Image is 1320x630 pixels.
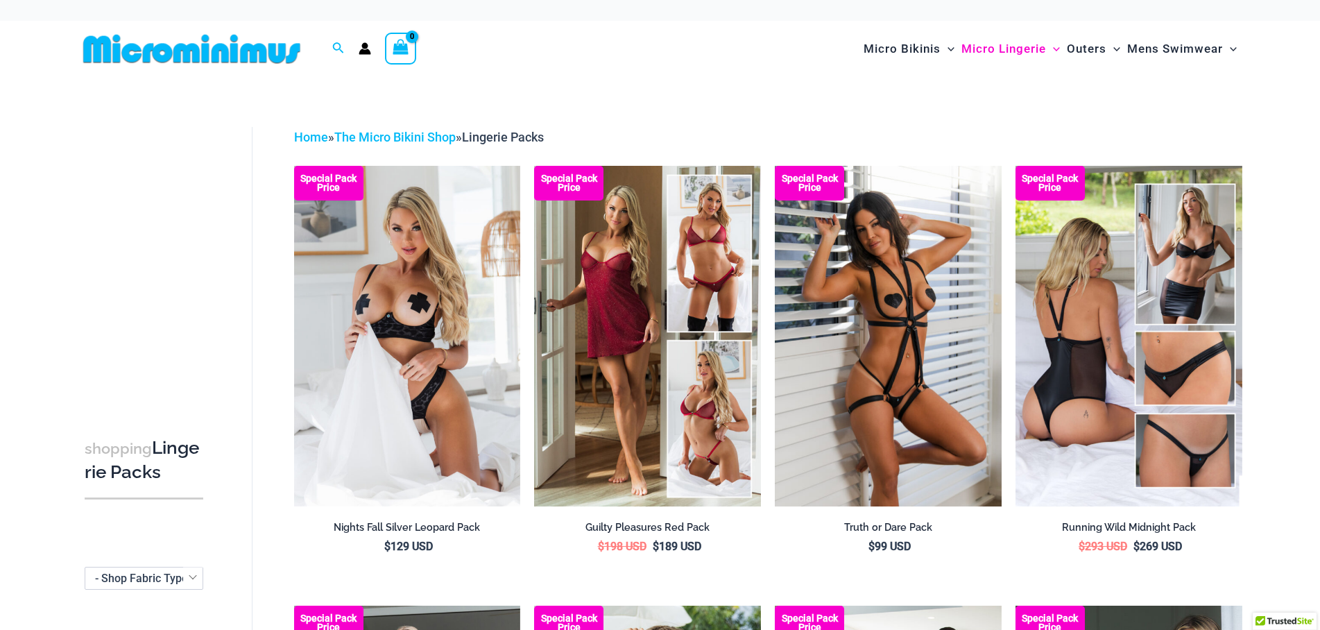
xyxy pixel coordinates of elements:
img: Truth or Dare Black 1905 Bodysuit 611 Micro 07 [775,166,1002,506]
span: - Shop Fabric Type [95,572,188,585]
a: Home [294,130,328,144]
iframe: TrustedSite Certified [85,116,209,393]
span: » » [294,130,544,144]
span: Micro Bikinis [864,31,941,67]
b: Special Pack Price [294,174,363,192]
a: All Styles (1) Running Wild Midnight 1052 Top 6512 Bottom 04Running Wild Midnight 1052 Top 6512 B... [1015,166,1242,506]
span: $ [384,540,391,553]
span: Menu Toggle [1106,31,1120,67]
b: Special Pack Price [534,174,603,192]
a: Micro BikinisMenu ToggleMenu Toggle [860,28,958,70]
h3: Lingerie Packs [85,436,203,484]
a: Truth or Dare Black 1905 Bodysuit 611 Micro 07 Truth or Dare Black 1905 Bodysuit 611 Micro 06Trut... [775,166,1002,506]
a: Running Wild Midnight Pack [1015,521,1242,539]
a: Guilty Pleasures Red Collection Pack F Guilty Pleasures Red Collection Pack BGuilty Pleasures Red... [534,166,761,506]
bdi: 198 USD [598,540,646,553]
h2: Truth or Dare Pack [775,521,1002,534]
bdi: 129 USD [384,540,433,553]
span: Lingerie Packs [462,130,544,144]
span: $ [1133,540,1140,553]
span: Menu Toggle [1223,31,1237,67]
img: Guilty Pleasures Red Collection Pack F [534,166,761,506]
a: Account icon link [359,42,371,55]
span: $ [868,540,875,553]
a: OutersMenu ToggleMenu Toggle [1063,28,1124,70]
a: Guilty Pleasures Red Pack [534,521,761,539]
span: shopping [85,440,152,457]
span: Menu Toggle [941,31,954,67]
span: $ [598,540,604,553]
span: $ [1079,540,1085,553]
bdi: 189 USD [653,540,701,553]
a: Nights Fall Silver Leopard 1036 Bra 6046 Thong 09v2 Nights Fall Silver Leopard 1036 Bra 6046 Thon... [294,166,521,506]
span: $ [653,540,659,553]
h2: Nights Fall Silver Leopard Pack [294,521,521,534]
span: Outers [1067,31,1106,67]
span: Menu Toggle [1046,31,1060,67]
h2: Running Wild Midnight Pack [1015,521,1242,534]
span: Mens Swimwear [1127,31,1223,67]
a: The Micro Bikini Shop [334,130,456,144]
span: - Shop Fabric Type [85,567,203,590]
a: Truth or Dare Pack [775,521,1002,539]
a: Search icon link [332,40,345,58]
a: View Shopping Cart, empty [385,33,417,65]
nav: Site Navigation [858,26,1243,72]
h2: Guilty Pleasures Red Pack [534,521,761,534]
span: Micro Lingerie [961,31,1046,67]
a: Micro LingerieMenu ToggleMenu Toggle [958,28,1063,70]
bdi: 293 USD [1079,540,1127,553]
a: Nights Fall Silver Leopard Pack [294,521,521,539]
b: Special Pack Price [775,174,844,192]
img: MM SHOP LOGO FLAT [78,33,306,65]
img: Nights Fall Silver Leopard 1036 Bra 6046 Thong 09v2 [294,166,521,506]
img: All Styles (1) [1015,166,1242,506]
b: Special Pack Price [1015,174,1085,192]
bdi: 269 USD [1133,540,1182,553]
span: - Shop Fabric Type [85,568,203,589]
bdi: 99 USD [868,540,911,553]
a: Mens SwimwearMenu ToggleMenu Toggle [1124,28,1240,70]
